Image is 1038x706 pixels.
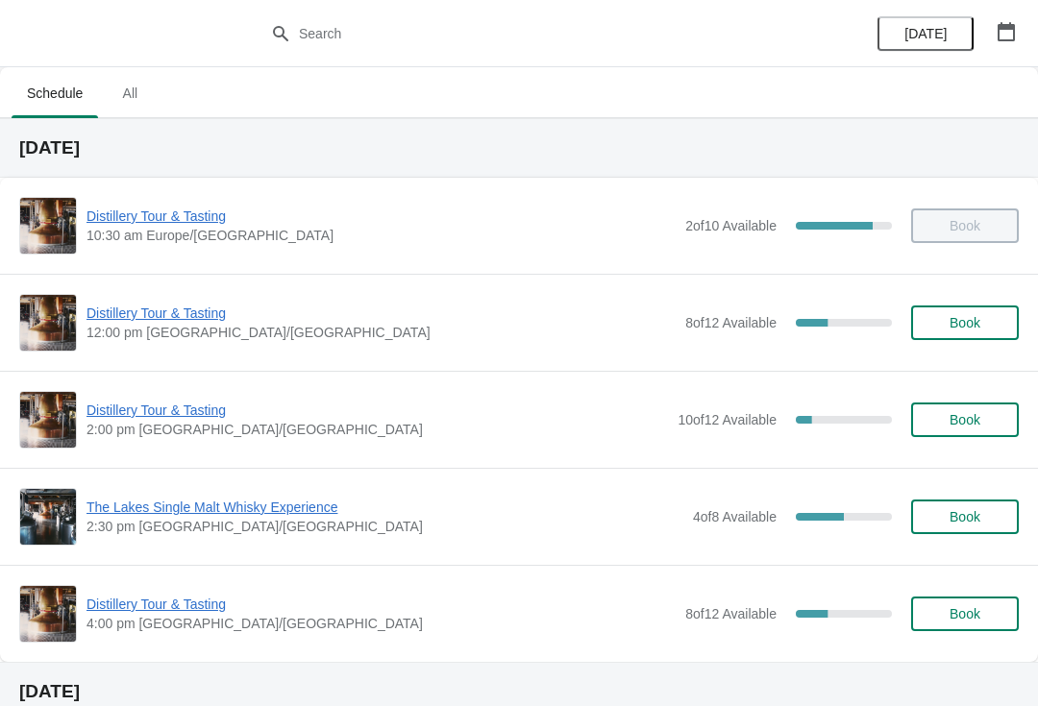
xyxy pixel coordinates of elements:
[12,76,98,110] span: Schedule
[693,509,777,524] span: 4 of 8 Available
[678,412,777,427] span: 10 of 12 Available
[877,16,974,51] button: [DATE]
[86,207,676,226] span: Distillery Tour & Tasting
[19,682,1019,701] h2: [DATE]
[950,315,980,330] span: Book
[950,606,980,621] span: Book
[911,305,1019,340] button: Book
[911,499,1019,534] button: Book
[904,26,947,41] span: [DATE]
[86,304,676,323] span: Distillery Tour & Tasting
[911,402,1019,437] button: Book
[20,198,76,254] img: Distillery Tour & Tasting | | 10:30 am Europe/London
[86,226,676,245] span: 10:30 am Europe/[GEOGRAPHIC_DATA]
[86,420,668,439] span: 2:00 pm [GEOGRAPHIC_DATA]/[GEOGRAPHIC_DATA]
[950,509,980,524] span: Book
[86,517,683,536] span: 2:30 pm [GEOGRAPHIC_DATA]/[GEOGRAPHIC_DATA]
[298,16,778,51] input: Search
[20,489,76,545] img: The Lakes Single Malt Whisky Experience | | 2:30 pm Europe/London
[685,218,777,233] span: 2 of 10 Available
[19,138,1019,158] h2: [DATE]
[20,392,76,448] img: Distillery Tour & Tasting | | 2:00 pm Europe/London
[106,76,154,110] span: All
[86,595,676,614] span: Distillery Tour & Tasting
[86,614,676,633] span: 4:00 pm [GEOGRAPHIC_DATA]/[GEOGRAPHIC_DATA]
[685,315,777,330] span: 8 of 12 Available
[20,295,76,351] img: Distillery Tour & Tasting | | 12:00 pm Europe/London
[20,586,76,642] img: Distillery Tour & Tasting | | 4:00 pm Europe/London
[685,606,777,621] span: 8 of 12 Available
[911,596,1019,631] button: Book
[86,401,668,420] span: Distillery Tour & Tasting
[950,412,980,427] span: Book
[86,498,683,517] span: The Lakes Single Malt Whisky Experience
[86,323,676,342] span: 12:00 pm [GEOGRAPHIC_DATA]/[GEOGRAPHIC_DATA]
